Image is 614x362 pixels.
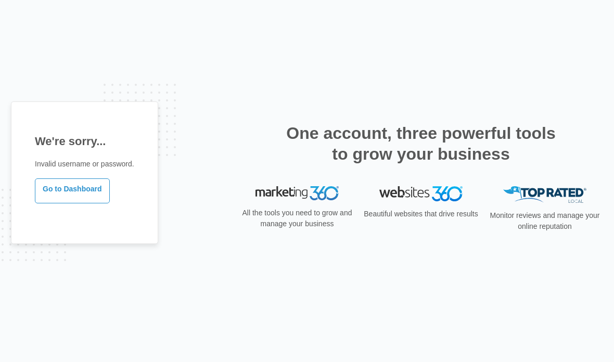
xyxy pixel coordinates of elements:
img: Marketing 360 [255,186,339,201]
h1: We're sorry... [35,133,134,150]
a: Go to Dashboard [35,178,110,203]
img: Top Rated Local [503,186,586,203]
h2: One account, three powerful tools to grow your business [283,123,559,164]
p: Monitor reviews and manage your online reputation [487,210,603,232]
img: Websites 360 [379,186,463,201]
p: Invalid username or password. [35,159,134,170]
p: All the tools you need to grow and manage your business [239,208,355,229]
p: Beautiful websites that drive results [363,209,479,219]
